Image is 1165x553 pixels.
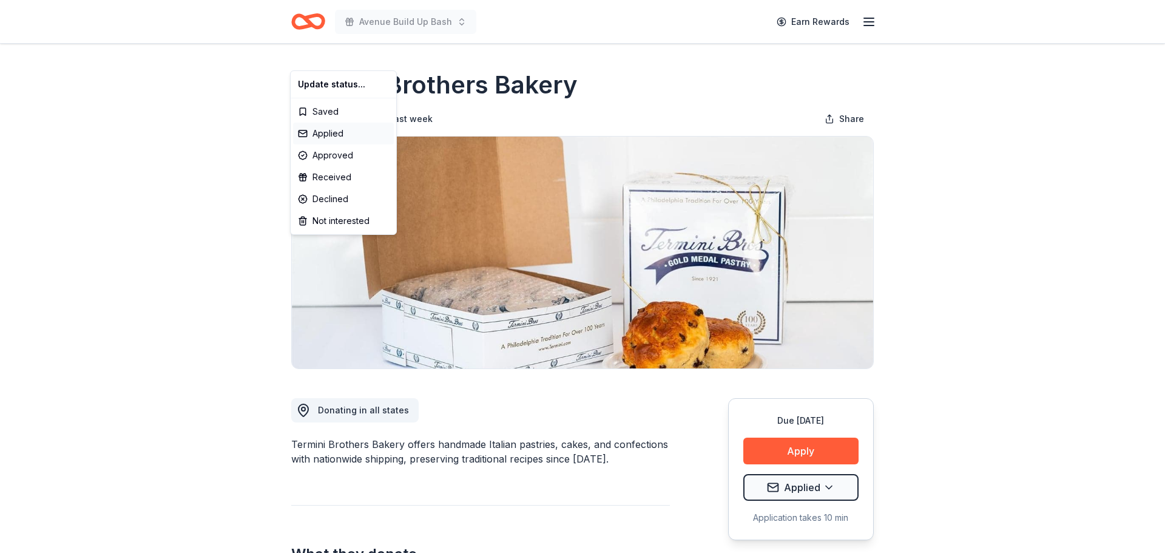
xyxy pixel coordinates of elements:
[293,101,394,123] div: Saved
[359,15,452,29] span: Avenue Build Up Bash
[293,166,394,188] div: Received
[293,188,394,210] div: Declined
[293,73,394,95] div: Update status...
[293,144,394,166] div: Approved
[293,123,394,144] div: Applied
[293,210,394,232] div: Not interested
